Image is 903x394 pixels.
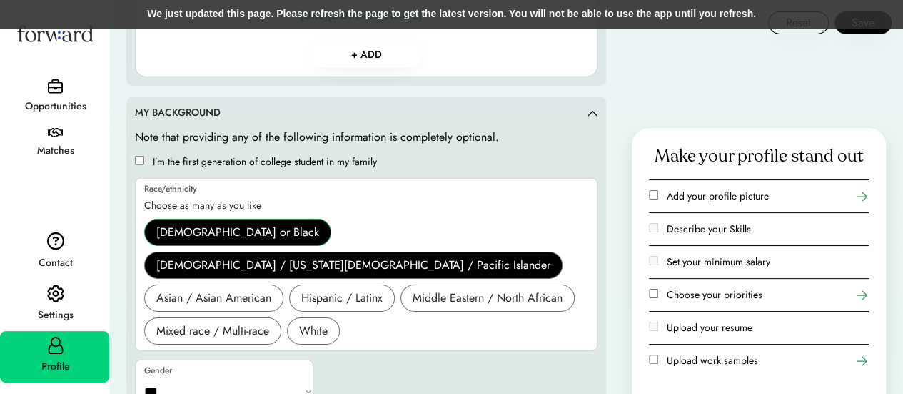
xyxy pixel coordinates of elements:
[144,184,588,193] div: Race/ethnicity
[14,11,96,55] img: Forward logo
[299,322,328,340] div: White
[1,255,109,272] div: Contact
[135,106,221,120] div: MY BACKGROUND
[144,366,313,375] div: Gender
[1,142,109,159] div: Matches
[667,320,752,335] label: Upload your resume
[587,110,597,117] img: caret-up.svg
[667,222,751,236] label: Describe your Skills
[667,287,762,302] label: Choose your priorities
[413,290,563,307] div: Middle Eastern / North African
[144,199,261,213] div: Choose as many as you like
[156,257,550,274] div: [DEMOGRAPHIC_DATA] / [US_STATE][DEMOGRAPHIC_DATA] / Pacific Islander
[135,129,499,146] div: Note that providing any of the following information is completely optional.
[156,290,271,307] div: Asian / Asian American
[655,145,864,168] div: Make your profile stand out
[1,358,109,375] div: Profile
[48,79,63,94] img: briefcase.svg
[667,189,769,203] label: Add your profile picture
[311,41,422,68] button: + ADD
[1,98,109,115] div: Opportunities
[667,353,758,368] label: Upload work samples
[48,128,63,138] img: handshake.svg
[667,255,770,269] label: Set your minimum salary
[47,285,64,303] img: settings.svg
[156,224,319,241] div: [DEMOGRAPHIC_DATA] or Black
[1,307,109,324] div: Settings
[301,290,383,307] div: Hispanic / Latinx
[153,154,377,169] label: I’m the first generation of college student in my family
[47,232,64,250] img: contact.svg
[156,322,269,340] div: Mixed race / Multi-race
